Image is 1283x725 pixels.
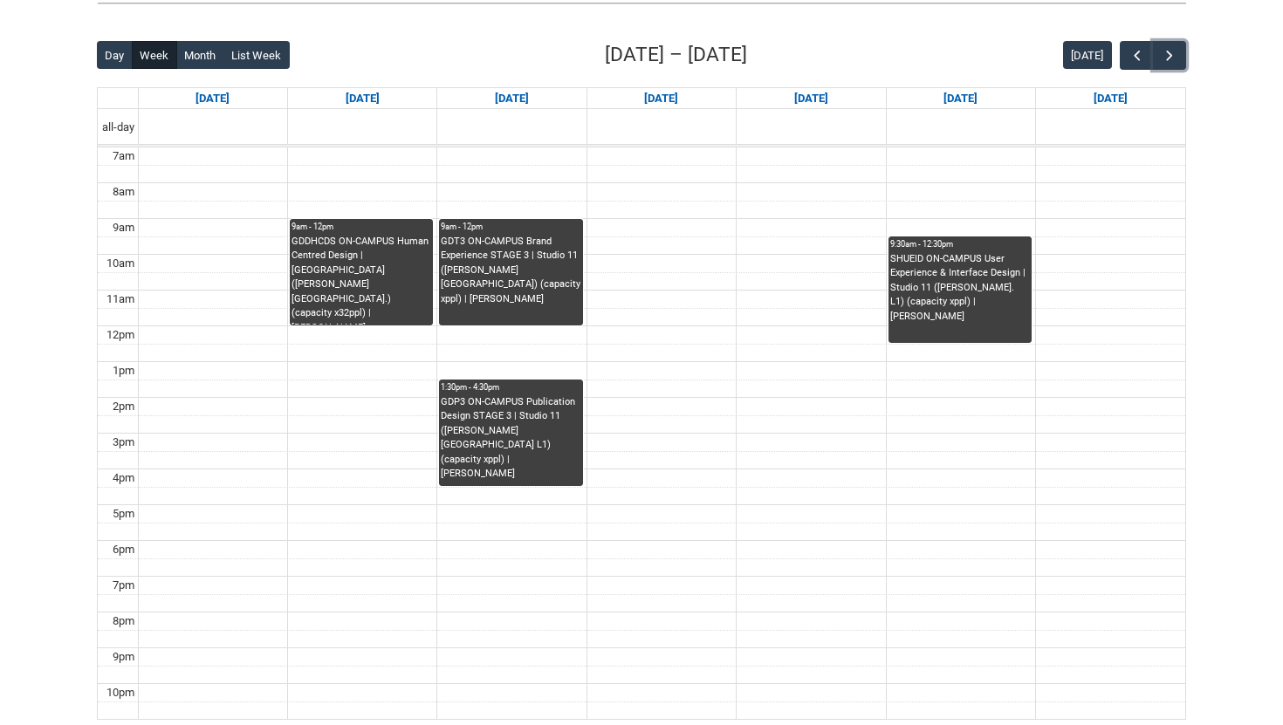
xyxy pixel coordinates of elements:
[441,235,580,307] div: GDT3 ON-CAMPUS Brand Experience STAGE 3 | Studio 11 ([PERSON_NAME][GEOGRAPHIC_DATA]) (capacity xp...
[192,88,233,109] a: Go to September 14, 2025
[223,41,290,69] button: List Week
[1090,88,1131,109] a: Go to September 20, 2025
[791,88,832,109] a: Go to September 18, 2025
[890,238,1030,250] div: 9:30am - 12:30pm
[109,541,138,558] div: 6pm
[109,398,138,415] div: 2pm
[641,88,682,109] a: Go to September 17, 2025
[103,255,138,272] div: 10am
[441,395,580,482] div: GDP3 ON-CAMPUS Publication Design STAGE 3 | Studio 11 ([PERSON_NAME][GEOGRAPHIC_DATA] L1) (capaci...
[103,326,138,344] div: 12pm
[109,434,138,451] div: 3pm
[1153,41,1186,70] button: Next Week
[1120,41,1153,70] button: Previous Week
[441,381,580,393] div: 1:30pm - 4:30pm
[132,41,177,69] button: Week
[109,612,138,630] div: 8pm
[109,183,138,201] div: 8am
[441,221,580,233] div: 9am - 12pm
[292,235,431,325] div: GDDHCDS ON-CAMPUS Human Centred Design | [GEOGRAPHIC_DATA] ([PERSON_NAME][GEOGRAPHIC_DATA].) (cap...
[940,88,981,109] a: Go to September 19, 2025
[605,40,747,70] h2: [DATE] – [DATE]
[109,147,138,165] div: 7am
[109,648,138,666] div: 9pm
[99,119,138,136] span: all-day
[97,41,133,69] button: Day
[103,684,138,701] div: 10pm
[1063,41,1112,69] button: [DATE]
[176,41,224,69] button: Month
[342,88,383,109] a: Go to September 15, 2025
[292,221,431,233] div: 9am - 12pm
[109,577,138,594] div: 7pm
[109,219,138,236] div: 9am
[109,505,138,523] div: 5pm
[103,291,138,308] div: 11am
[890,252,1030,325] div: SHUEID ON-CAMPUS User Experience & Interface Design | Studio 11 ([PERSON_NAME]. L1) (capacity xpp...
[109,469,138,487] div: 4pm
[491,88,532,109] a: Go to September 16, 2025
[109,362,138,380] div: 1pm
